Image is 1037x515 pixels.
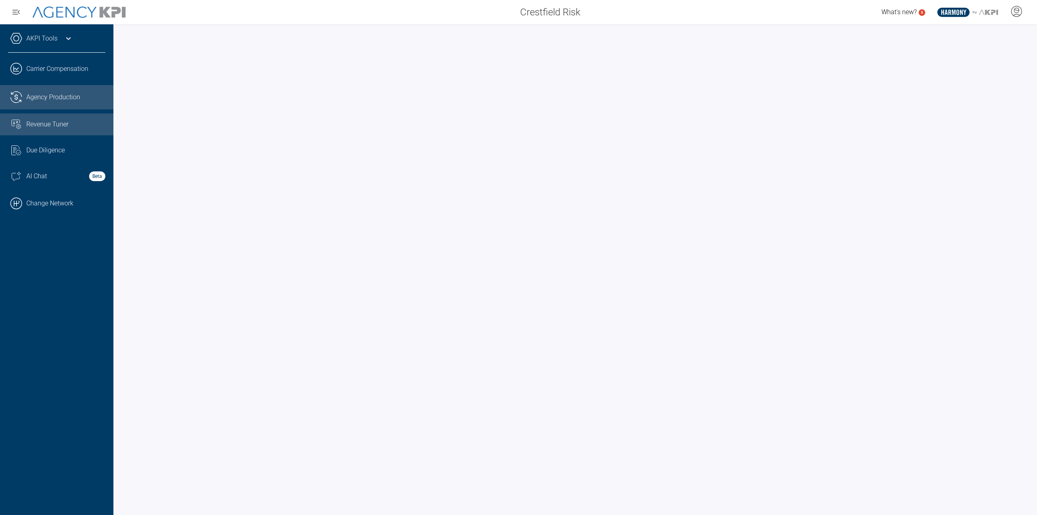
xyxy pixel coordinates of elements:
[26,171,47,181] span: AI Chat
[881,8,917,16] span: What's new?
[520,5,580,19] span: Crestfield Risk
[89,171,105,181] strong: Beta
[26,92,80,102] span: Agency Production
[26,145,65,155] span: Due Diligence
[32,6,126,18] img: AgencyKPI
[26,120,68,129] span: Revenue Tuner
[921,10,923,15] text: 5
[26,34,58,43] a: AKPI Tools
[919,9,925,16] a: 5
